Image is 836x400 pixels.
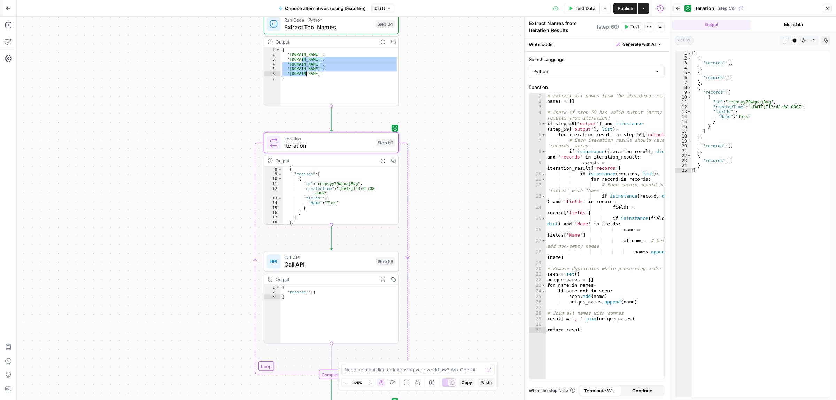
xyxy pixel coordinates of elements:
[480,379,492,386] span: Paste
[285,5,366,12] span: Choose alternatives (using Discolike)
[584,387,617,394] span: Terminate Workflow
[529,227,546,238] div: 16
[675,148,691,153] div: 21
[675,36,694,45] span: array
[613,3,637,14] button: Publish
[529,20,595,34] textarea: Extract Names from Iteration Results
[278,196,282,201] span: Toggle code folding, rows 13 through 15
[687,56,691,61] span: Toggle code folding, rows 2 through 4
[542,193,545,199] span: Toggle code folding, rows 13 through 18
[529,193,546,205] div: 13
[675,90,691,95] div: 9
[319,370,343,379] div: Complete
[264,14,399,106] div: Run Code · PythonExtract Tool NamesStep 34Output[ "[DOMAIN_NAME]", "[DOMAIN_NAME]", "[DOMAIN_NAME...
[529,283,546,288] div: 23
[621,385,663,396] button: Continue
[529,316,546,322] div: 29
[264,251,399,344] div: Call APICall APIStep 58Output{ "records":[]}
[264,201,283,206] div: 14
[597,23,619,30] span: ( step_60 )
[264,186,283,196] div: 12
[264,294,281,299] div: 3
[675,105,691,109] div: 12
[542,132,545,138] span: Toggle code folding, rows 6 through 18
[687,95,691,100] span: Toggle code folding, rows 10 through 16
[694,5,714,12] span: Iteration
[462,379,472,386] span: Copy
[376,257,395,266] div: Step 58
[675,80,691,85] div: 7
[264,57,281,62] div: 3
[575,5,595,12] span: Test Data
[630,24,639,30] span: Test
[675,85,691,90] div: 8
[264,210,283,215] div: 16
[529,205,546,216] div: 14
[754,20,834,30] button: Metadata
[529,104,546,110] div: 3
[564,3,599,14] button: Test Data
[675,134,691,139] div: 18
[529,238,546,249] div: 17
[264,52,281,57] div: 2
[529,121,546,132] div: 5
[264,285,281,290] div: 1
[278,172,282,177] span: Toggle code folding, rows 9 through 17
[672,20,751,30] button: Output
[675,139,691,144] div: 19
[284,23,372,31] span: Extract Tool Names
[675,168,691,173] div: 25
[276,285,280,290] span: Toggle code folding, rows 1 through 3
[542,283,545,288] span: Toggle code folding, rows 23 through 26
[675,163,691,168] div: 24
[264,67,281,71] div: 5
[675,70,691,75] div: 5
[264,47,281,52] div: 1
[613,40,665,49] button: Generate with AI
[529,288,546,294] div: 24
[264,370,399,379] div: Complete
[478,378,495,387] button: Paste
[542,216,545,221] span: Toggle code folding, rows 15 through 18
[542,121,545,126] span: Toggle code folding, rows 5 through 18
[621,22,642,31] button: Test
[533,68,652,75] input: Python
[264,215,283,220] div: 17
[717,5,736,11] span: ( step_59 )
[264,132,399,225] div: LoopIterationIterationStep 59Output }, { "records":[ { "id":"recpsyy79WqnajBvg", "createdTime":"[...
[264,220,283,225] div: 18
[675,109,691,114] div: 13
[675,144,691,148] div: 20
[529,260,546,266] div: 19
[675,119,691,124] div: 15
[529,305,546,310] div: 27
[675,114,691,119] div: 14
[529,387,575,394] a: When the step fails:
[529,266,546,271] div: 20
[542,238,545,244] span: Toggle code folding, rows 17 through 18
[529,171,546,177] div: 10
[542,171,545,177] span: Toggle code folding, rows 10 through 18
[264,62,281,67] div: 4
[675,66,691,70] div: 4
[264,71,281,76] div: 6
[529,277,546,283] div: 22
[529,216,546,227] div: 15
[529,322,546,327] div: 30
[542,288,545,294] span: Toggle code folding, rows 24 through 26
[276,276,375,283] div: Output
[687,90,691,95] span: Toggle code folding, rows 9 through 17
[687,51,691,56] span: Toggle code folding, rows 1 through 25
[529,271,546,277] div: 21
[687,70,691,75] span: Toggle code folding, rows 5 through 7
[675,56,691,61] div: 2
[264,290,281,295] div: 2
[529,149,546,160] div: 8
[529,299,546,305] div: 26
[675,124,691,129] div: 16
[687,85,691,90] span: Toggle code folding, rows 8 through 18
[529,99,546,104] div: 2
[374,5,385,11] span: Draft
[264,196,283,201] div: 13
[529,132,546,138] div: 6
